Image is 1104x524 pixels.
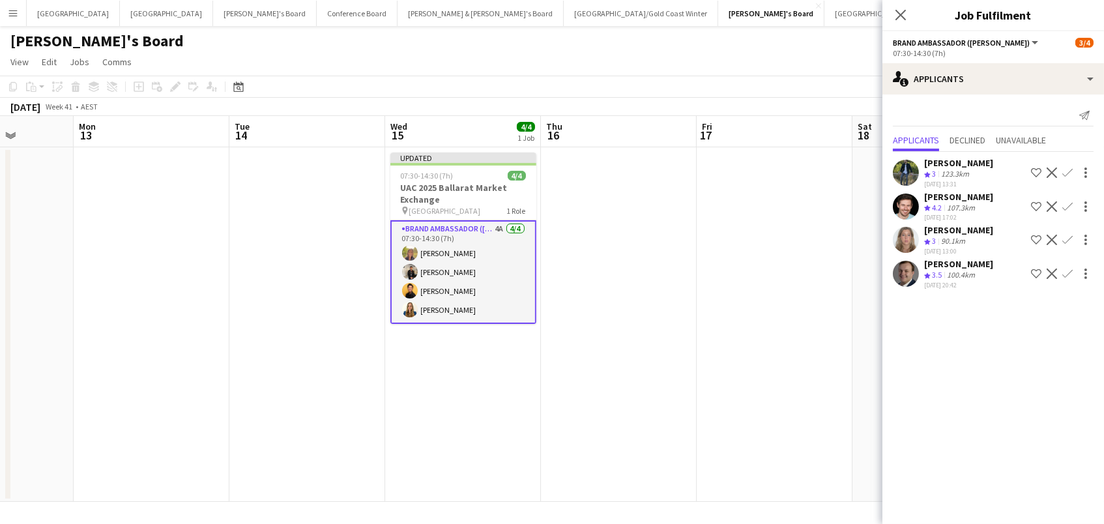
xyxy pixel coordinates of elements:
[924,247,993,255] div: [DATE] 13:00
[893,136,939,145] span: Applicants
[893,38,1040,48] button: Brand Ambassador ([PERSON_NAME])
[546,121,562,132] span: Thu
[120,1,213,26] button: [GEOGRAPHIC_DATA]
[944,270,978,281] div: 100.4km
[882,7,1104,23] h3: Job Fulfilment
[97,53,137,70] a: Comms
[10,56,29,68] span: View
[924,224,993,236] div: [PERSON_NAME]
[950,136,985,145] span: Declined
[235,121,250,132] span: Tue
[893,38,1030,48] span: Brand Ambassador (Mon - Fri)
[10,31,184,51] h1: [PERSON_NAME]'s Board
[517,133,534,143] div: 1 Job
[932,236,936,246] span: 3
[390,220,536,324] app-card-role: Brand Ambassador ([PERSON_NAME])4A4/407:30-14:30 (7h)[PERSON_NAME][PERSON_NAME][PERSON_NAME][PERS...
[388,128,407,143] span: 15
[213,1,317,26] button: [PERSON_NAME]'s Board
[882,63,1104,95] div: Applicants
[390,153,536,324] app-job-card: Updated07:30-14:30 (7h)4/4UAC 2025 Ballarat Market Exchange [GEOGRAPHIC_DATA]1 RoleBrand Ambassad...
[702,121,712,132] span: Fri
[79,121,96,132] span: Mon
[856,128,872,143] span: 18
[70,56,89,68] span: Jobs
[36,53,62,70] a: Edit
[43,102,76,111] span: Week 41
[390,121,407,132] span: Wed
[700,128,712,143] span: 17
[507,206,526,216] span: 1 Role
[409,206,481,216] span: [GEOGRAPHIC_DATA]
[5,53,34,70] a: View
[27,1,120,26] button: [GEOGRAPHIC_DATA]
[996,136,1046,145] span: Unavailable
[858,121,872,132] span: Sat
[924,281,993,289] div: [DATE] 20:42
[42,56,57,68] span: Edit
[938,169,972,180] div: 123.3km
[824,1,992,26] button: [GEOGRAPHIC_DATA]/[GEOGRAPHIC_DATA]
[390,153,536,163] div: Updated
[924,213,993,222] div: [DATE] 17:02
[508,171,526,181] span: 4/4
[564,1,718,26] button: [GEOGRAPHIC_DATA]/Gold Coast Winter
[932,169,936,179] span: 3
[102,56,132,68] span: Comms
[81,102,98,111] div: AEST
[1075,38,1094,48] span: 3/4
[924,258,993,270] div: [PERSON_NAME]
[932,203,942,212] span: 4.2
[390,182,536,205] h3: UAC 2025 Ballarat Market Exchange
[938,236,968,247] div: 90.1km
[77,128,96,143] span: 13
[517,122,535,132] span: 4/4
[65,53,94,70] a: Jobs
[10,100,40,113] div: [DATE]
[932,270,942,280] span: 3.5
[924,157,993,169] div: [PERSON_NAME]
[924,191,993,203] div: [PERSON_NAME]
[317,1,398,26] button: Conference Board
[893,48,1094,58] div: 07:30-14:30 (7h)
[924,180,993,188] div: [DATE] 13:31
[398,1,564,26] button: [PERSON_NAME] & [PERSON_NAME]'s Board
[233,128,250,143] span: 14
[944,203,978,214] div: 107.3km
[718,1,824,26] button: [PERSON_NAME]'s Board
[401,171,454,181] span: 07:30-14:30 (7h)
[544,128,562,143] span: 16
